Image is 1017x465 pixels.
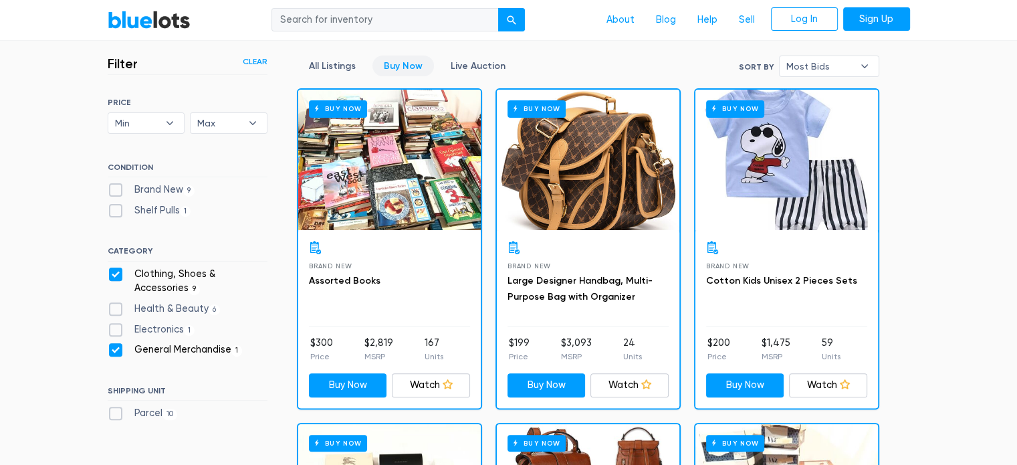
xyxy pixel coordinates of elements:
span: 1 [231,345,243,356]
li: 167 [425,336,443,363]
a: Buy Now [372,56,434,76]
p: Price [310,351,333,363]
h6: CONDITION [108,163,267,177]
h6: SHIPPING UNIT [108,386,267,401]
p: MSRP [364,351,393,363]
b: ▾ [851,56,879,76]
a: Clear [243,56,267,68]
span: 9 [183,185,195,196]
a: Sign Up [843,7,910,31]
a: Watch [392,373,470,397]
a: About [596,7,645,33]
a: Assorted Books [309,275,380,286]
h3: Filter [108,56,138,72]
span: Brand New [309,262,352,270]
li: $200 [707,336,730,363]
span: 10 [162,409,178,420]
p: Units [822,351,840,363]
a: Buy Now [695,90,878,230]
p: MSRP [762,351,790,363]
span: 6 [209,304,221,315]
a: Buy Now [507,373,586,397]
li: $199 [509,336,530,363]
h6: Buy Now [507,435,566,452]
span: 1 [180,206,191,217]
span: 1 [184,325,195,336]
a: Help [687,7,728,33]
a: Buy Now [706,373,784,397]
a: Buy Now [298,90,481,230]
label: Brand New [108,183,195,197]
span: 9 [189,284,201,295]
a: Watch [590,373,669,397]
p: Units [425,351,443,363]
label: Parcel [108,406,178,421]
li: $3,093 [561,336,592,363]
a: Cotton Kids Unisex 2 Pieces Sets [706,275,857,286]
p: Units [623,351,642,363]
a: Buy Now [497,90,679,230]
a: Large Designer Handbag, Multi-Purpose Bag with Organizer [507,275,653,302]
h6: Buy Now [706,435,764,452]
label: Electronics [108,322,195,337]
input: Search for inventory [271,8,499,32]
a: Live Auction [439,56,517,76]
b: ▾ [156,113,184,133]
span: Brand New [706,262,750,270]
span: Most Bids [786,56,853,76]
li: $1,475 [762,336,790,363]
span: Brand New [507,262,551,270]
label: Sort By [739,61,774,73]
a: Sell [728,7,766,33]
a: Buy Now [309,373,387,397]
b: ▾ [239,113,267,133]
li: 59 [822,336,840,363]
label: Clothing, Shoes & Accessories [108,267,267,296]
h6: PRICE [108,98,267,107]
p: Price [707,351,730,363]
p: MSRP [561,351,592,363]
a: All Listings [298,56,367,76]
label: Health & Beauty [108,302,221,316]
h6: CATEGORY [108,246,267,261]
h6: Buy Now [309,435,367,452]
span: Min [115,113,159,133]
h6: Buy Now [706,100,764,117]
a: BlueLots [108,10,191,29]
h6: Buy Now [507,100,566,117]
li: $300 [310,336,333,363]
span: Max [197,113,241,133]
li: $2,819 [364,336,393,363]
h6: Buy Now [309,100,367,117]
a: Blog [645,7,687,33]
a: Watch [789,373,867,397]
label: Shelf Pulls [108,203,191,218]
a: Log In [771,7,838,31]
p: Price [509,351,530,363]
label: General Merchandise [108,343,243,357]
li: 24 [623,336,642,363]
